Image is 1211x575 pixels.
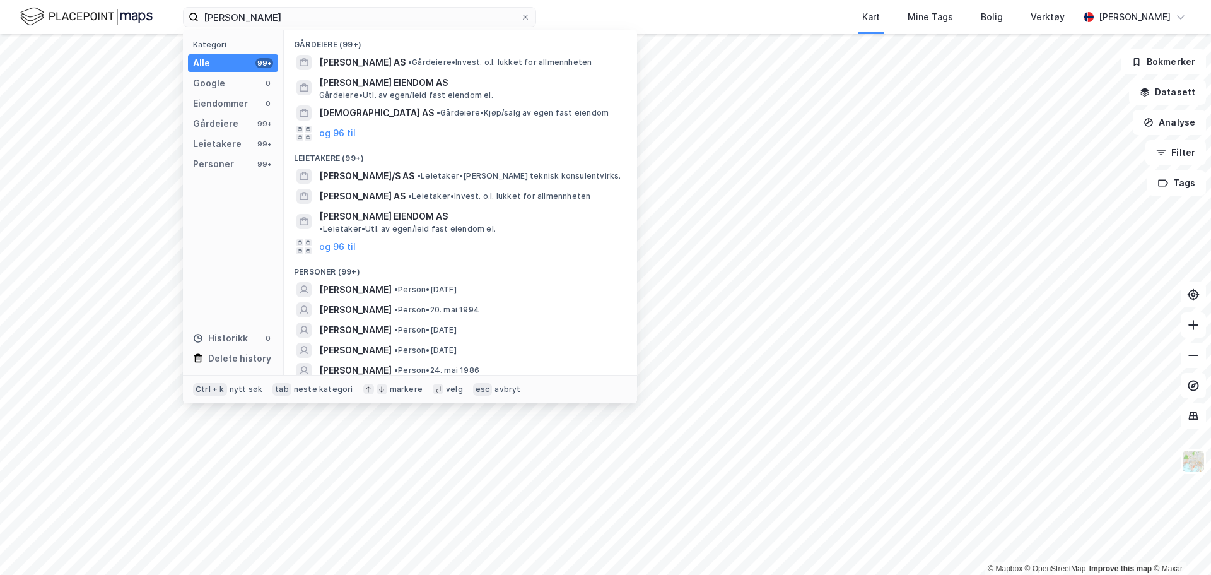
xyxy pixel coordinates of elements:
span: [PERSON_NAME] AS [319,189,406,204]
span: Person • [DATE] [394,285,457,295]
span: [PERSON_NAME] EIENDOM AS [319,75,622,90]
div: Alle [193,56,210,71]
div: Delete history [208,351,271,366]
a: OpenStreetMap [1025,564,1086,573]
span: Gårdeiere • Kjøp/salg av egen fast eiendom [436,108,609,118]
div: nytt søk [230,384,263,394]
span: Gårdeiere • Invest. o.l. lukket for allmennheten [408,57,592,68]
span: [PERSON_NAME] [319,323,392,338]
span: [PERSON_NAME] AS [319,55,406,70]
div: Mine Tags [908,9,953,25]
span: Person • 20. mai 1994 [394,305,479,315]
span: Gårdeiere • Utl. av egen/leid fast eiendom el. [319,90,493,100]
input: Søk på adresse, matrikkel, gårdeiere, leietakere eller personer [199,8,520,27]
span: [PERSON_NAME] [319,363,392,378]
div: avbryt [494,384,520,394]
div: Leietakere (99+) [284,143,637,166]
div: Kart [862,9,880,25]
div: 99+ [255,139,273,149]
div: 0 [263,78,273,88]
div: 99+ [255,58,273,68]
div: 0 [263,333,273,343]
img: Z [1181,449,1205,473]
button: Tags [1147,170,1206,196]
iframe: Chat Widget [1148,514,1211,575]
span: [PERSON_NAME] [319,282,392,297]
div: markere [390,384,423,394]
span: • [319,224,323,234]
div: Kategori [193,40,278,49]
div: 99+ [255,119,273,129]
div: Leietakere [193,136,242,151]
div: tab [272,383,291,396]
span: • [408,191,412,201]
div: neste kategori [294,384,353,394]
span: • [436,108,440,117]
span: Person • [DATE] [394,345,457,355]
a: Mapbox [988,564,1022,573]
span: [PERSON_NAME]/S AS [319,169,414,184]
button: Datasett [1129,80,1206,105]
span: Leietaker • Invest. o.l. lukket for allmennheten [408,191,590,201]
img: logo.f888ab2527a4732fd821a326f86c7f29.svg [20,6,153,28]
button: Filter [1145,140,1206,165]
span: [PERSON_NAME] [319,343,392,358]
span: • [394,345,398,355]
div: Verktøy [1031,9,1065,25]
div: [PERSON_NAME] [1099,9,1171,25]
a: Improve this map [1089,564,1152,573]
span: Person • 24. mai 1986 [394,365,479,376]
button: og 96 til [319,239,356,254]
span: Leietaker • Utl. av egen/leid fast eiendom el. [319,224,496,234]
button: Bokmerker [1121,49,1206,74]
button: Analyse [1133,110,1206,135]
div: Gårdeiere [193,116,238,131]
span: Person • [DATE] [394,325,457,335]
div: Gårdeiere (99+) [284,30,637,52]
button: og 96 til [319,126,356,141]
span: Leietaker • [PERSON_NAME] teknisk konsulentvirks. [417,171,621,181]
span: • [394,285,398,294]
div: Personer [193,157,234,172]
span: [PERSON_NAME] [319,302,392,317]
div: Google [193,76,225,91]
span: • [394,305,398,314]
span: [DEMOGRAPHIC_DATA] AS [319,105,434,121]
span: [PERSON_NAME] EIENDOM AS [319,209,448,224]
div: Personer (99+) [284,257,637,280]
div: esc [473,383,493,396]
div: Ctrl + k [193,383,227,396]
span: • [408,57,412,67]
div: velg [446,384,463,394]
span: • [417,171,421,181]
span: • [394,325,398,335]
div: 0 [263,98,273,109]
div: Historikk [193,331,248,346]
div: Eiendommer [193,96,248,111]
span: • [394,365,398,375]
div: 99+ [255,159,273,169]
div: Bolig [981,9,1003,25]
